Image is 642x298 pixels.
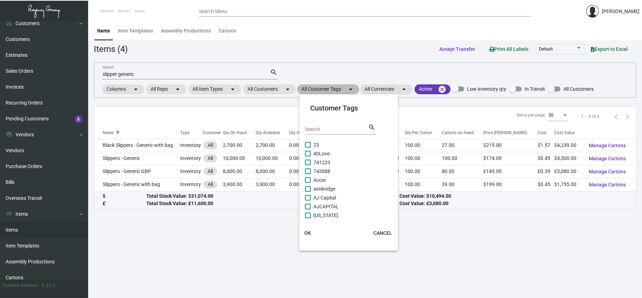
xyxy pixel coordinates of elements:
[368,123,376,132] mat-icon: search
[313,141,384,149] span: 23
[374,230,392,236] span: CANCEL
[304,230,311,236] span: OK
[296,227,319,239] button: OK
[313,167,384,175] span: 743088
[313,149,384,158] span: 40Love
[3,282,39,289] div: Current version:
[313,211,384,220] span: [US_STATE]
[311,103,387,113] mat-card-title: Customer Tags
[313,176,384,184] span: Accor
[368,227,398,239] button: CANCEL
[313,193,384,202] span: AJ Capital
[313,202,384,211] span: AJCAPITAL
[313,185,384,193] span: aimbridge
[313,158,384,167] span: 741223
[42,282,56,289] div: 0.51.2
